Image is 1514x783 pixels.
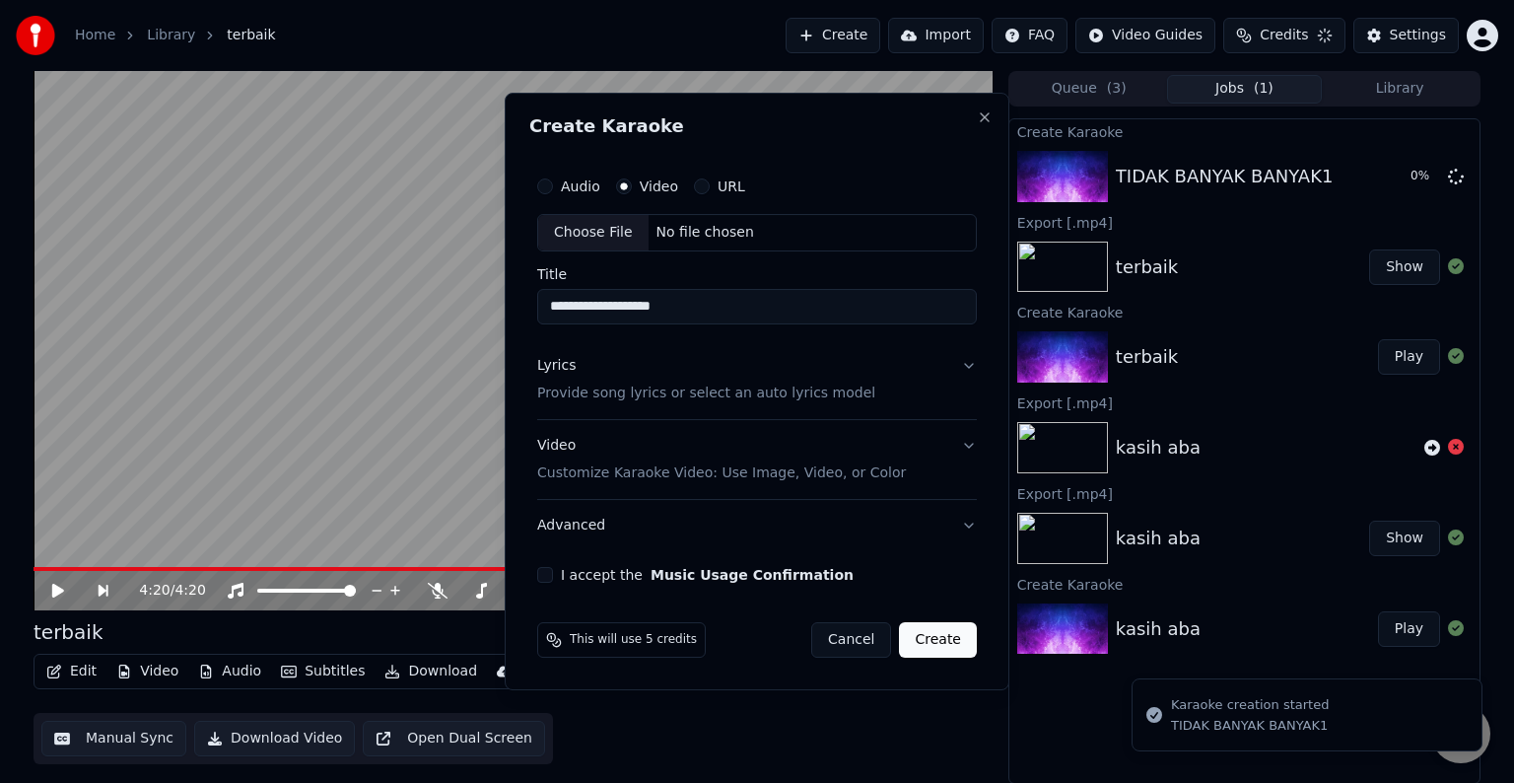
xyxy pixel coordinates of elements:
p: Provide song lyrics or select an auto lyrics model [537,384,875,403]
div: Lyrics [537,356,576,376]
label: Title [537,267,977,281]
label: URL [718,179,745,193]
label: I accept the [561,568,854,582]
div: Choose File [538,215,649,250]
div: No file chosen [649,223,762,243]
button: Advanced [537,500,977,551]
label: Audio [561,179,600,193]
button: I accept the [651,568,854,582]
div: Video [537,436,906,483]
span: This will use 5 credits [570,632,697,648]
button: Create [899,622,977,658]
button: LyricsProvide song lyrics or select an auto lyrics model [537,340,977,419]
p: Customize Karaoke Video: Use Image, Video, or Color [537,463,906,483]
button: Cancel [811,622,891,658]
h2: Create Karaoke [529,117,985,135]
label: Video [640,179,678,193]
button: VideoCustomize Karaoke Video: Use Image, Video, or Color [537,420,977,499]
